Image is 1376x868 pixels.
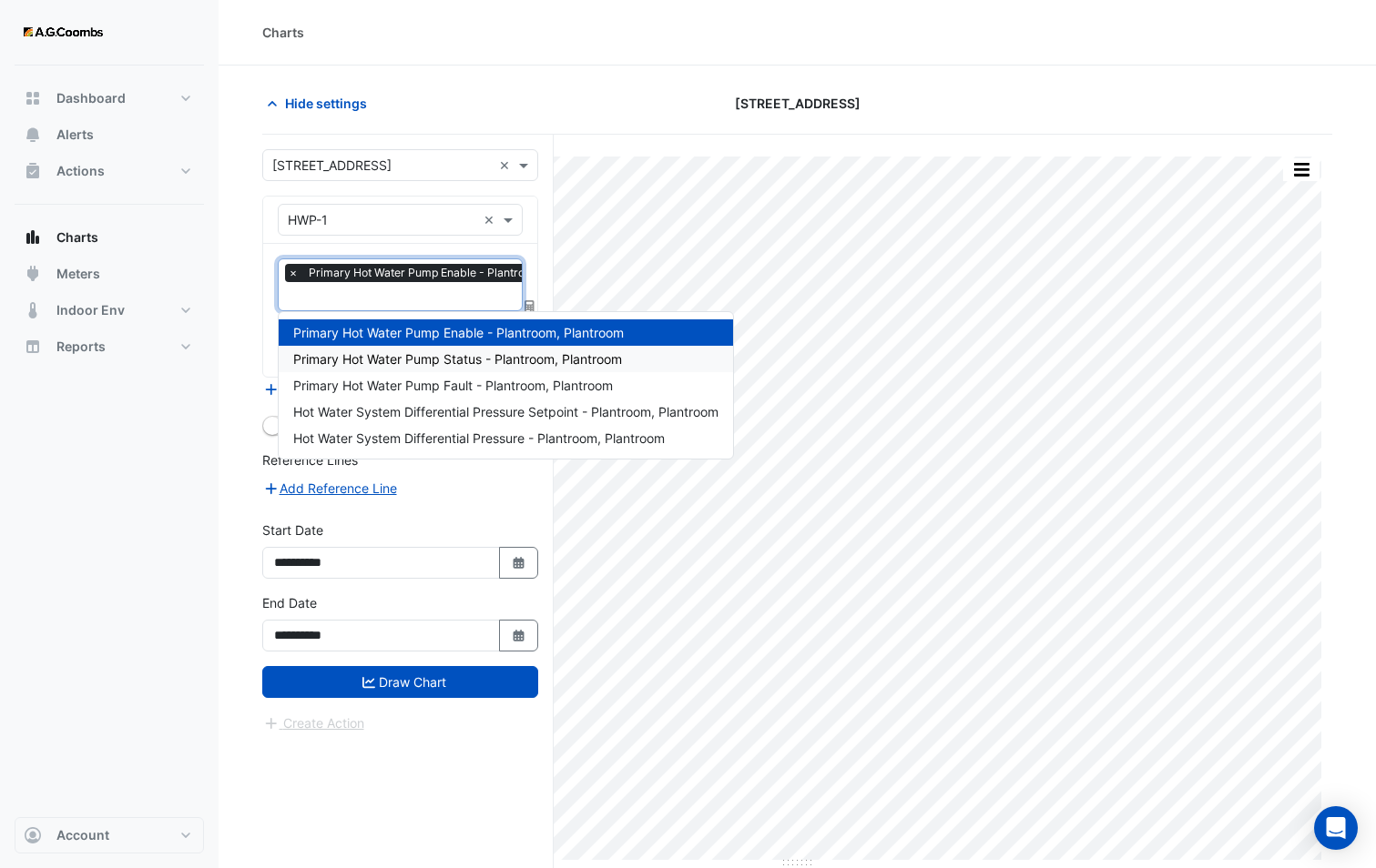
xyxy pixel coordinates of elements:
[56,162,105,180] span: Actions
[15,219,204,256] button: Charts
[24,228,42,247] app-icon: Charts
[262,520,323,540] label: Start Date
[15,817,204,853] button: Account
[262,714,365,730] app-escalated-ticket-create-button: Please draw the charts first
[293,378,613,393] span: Primary Hot Water Pump Fault - Plantroom, Plantroom
[15,256,204,292] button: Meters
[56,301,125,319] span: Indoor Env
[24,126,42,144] app-icon: Alerts
[56,228,98,247] span: Charts
[511,555,527,570] fa-icon: Select Date
[262,450,358,469] label: Reference Lines
[15,153,204,189] button: Actions
[293,351,622,367] span: Primary Hot Water Pump Status - Plantroom, Plantroom
[56,89,126,107] span: Dashboard
[262,23,304,42] div: Charts
[293,430,665,446] span: Hot Water System Differential Pressure - Plantroom, Plantroom
[15,328,204,365] button: Reports
[293,404,719,419] span: Hot Water System Differential Pressure Setpoint - Plantroom, Plantroom
[285,264,301,282] span: ×
[262,666,538,698] button: Draw Chart
[15,80,204,116] button: Dashboard
[15,116,204,153] button: Alerts
[15,292,204,328] button: Indoor Env
[24,265,42,283] app-icon: Meters
[304,264,605,282] span: Primary Hot Water Pump Enable - Plantroom, Plantroom
[735,94,861,113] span: [STREET_ADDRESS]
[24,301,42,319] app-icon: Indoor Env
[22,15,104,51] img: Company Logo
[285,94,367,113] span: Hide settings
[1283,158,1320,181] button: More Options
[293,325,624,340] span: Primary Hot Water Pump Enable - Plantroom, Plantroom
[522,298,538,314] span: Choose Function
[24,338,42,356] app-icon: Reports
[24,89,42,107] app-icon: Dashboard
[262,378,372,399] button: Add Equipment
[56,265,100,283] span: Meters
[511,628,527,643] fa-icon: Select Date
[262,478,398,499] button: Add Reference Line
[56,826,109,844] span: Account
[499,156,515,175] span: Clear
[279,312,733,459] div: Options List
[262,593,317,612] label: End Date
[262,87,379,119] button: Hide settings
[56,338,106,356] span: Reports
[24,162,42,180] app-icon: Actions
[484,210,499,229] span: Clear
[56,126,94,144] span: Alerts
[1314,806,1358,850] div: Open Intercom Messenger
